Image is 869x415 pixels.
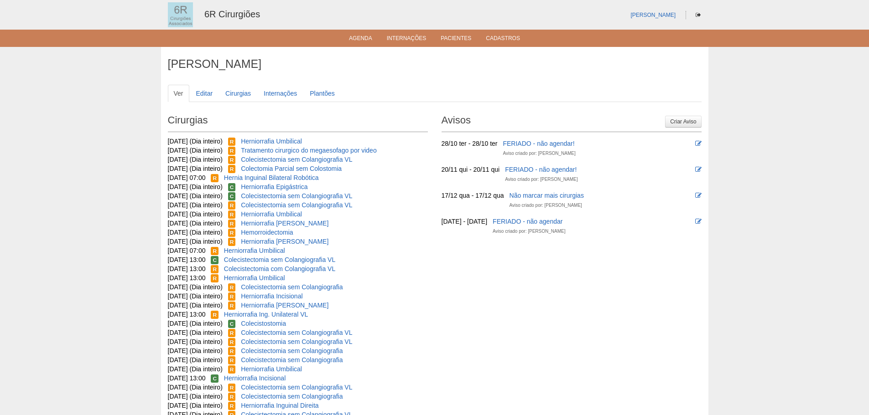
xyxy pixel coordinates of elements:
[228,283,236,292] span: Reservada
[168,238,223,245] span: [DATE] (Dia inteiro)
[168,58,702,70] h1: [PERSON_NAME]
[168,183,223,190] span: [DATE] (Dia inteiro)
[228,138,236,146] span: Reservada
[241,138,302,145] a: Herniorrafia Umbilical
[168,201,223,209] span: [DATE] (Dia inteiro)
[228,156,236,164] span: Reservada
[442,139,498,148] div: 28/10 ter - 28/10 ter
[168,283,223,291] span: [DATE] (Dia inteiro)
[695,192,702,199] i: Editar
[211,256,219,264] span: Confirmada
[228,229,236,237] span: Reservada
[228,210,236,219] span: Reservada
[168,338,223,345] span: [DATE] (Dia inteiro)
[168,402,223,409] span: [DATE] (Dia inteiro)
[190,85,219,102] a: Editar
[228,384,236,392] span: Reservada
[241,165,342,172] a: Colectomia Parcial sem Colostomia
[241,238,328,245] a: Herniorrafia [PERSON_NAME]
[228,302,236,310] span: Reservada
[211,311,219,319] span: Reservada
[224,265,335,272] a: Colecistectomia com Colangiografia VL
[168,320,223,327] span: [DATE] (Dia inteiro)
[241,356,343,364] a: Colecistectomia sem Colangiografia
[241,229,293,236] a: Hemorroidectomia
[168,302,223,309] span: [DATE] (Dia inteiro)
[630,12,676,18] a: [PERSON_NAME]
[505,166,577,173] a: FERIADO - não agendar!
[204,9,260,19] a: 6R Cirurgiões
[241,365,302,373] a: Herniorrafia Umbilical
[695,140,702,147] i: Editar
[211,247,219,255] span: Reservada
[168,192,223,200] span: [DATE] (Dia inteiro)
[228,292,236,301] span: Reservada
[304,85,340,102] a: Plantões
[168,265,206,272] span: [DATE] 13:00
[168,165,223,172] span: [DATE] (Dia inteiro)
[228,201,236,210] span: Reservada
[211,174,219,182] span: Reservada
[241,220,328,227] a: Herniorrafia [PERSON_NAME]
[228,365,236,374] span: Reservada
[168,147,223,154] span: [DATE] (Dia inteiro)
[442,217,488,226] div: [DATE] - [DATE]
[241,156,352,163] a: Colecistectomia sem Colangiografia VL
[241,192,352,200] a: Colecistectomia sem Colangiografia VL
[228,329,236,337] span: Reservada
[228,147,236,155] span: Reservada
[168,220,223,227] span: [DATE] (Dia inteiro)
[241,292,302,300] a: Herniorrafia Incisional
[224,174,319,181] a: Hernia Inguinal Bilateral Robótica
[486,35,520,44] a: Cadastros
[241,402,318,409] a: Herniorrafia Inguinal Direita
[241,302,328,309] a: Herniorrafia [PERSON_NAME]
[168,384,223,391] span: [DATE] (Dia inteiro)
[211,274,219,282] span: Reservada
[503,149,575,158] div: Aviso criado por: [PERSON_NAME]
[505,175,578,184] div: Aviso criado por: [PERSON_NAME]
[168,210,223,218] span: [DATE] (Dia inteiro)
[168,365,223,373] span: [DATE] (Dia inteiro)
[241,183,307,190] a: Herniorrafia Epigástrica
[241,393,343,400] a: Colecistectomia sem Colangiografia
[241,320,286,327] a: Colecistostomia
[168,274,206,282] span: [DATE] 13:00
[168,156,223,163] span: [DATE] (Dia inteiro)
[241,329,352,336] a: Colecistectomia sem Colangiografia VL
[228,402,236,410] span: Reservada
[349,35,372,44] a: Agenda
[241,338,352,345] a: Colecistectomia sem Colangiografia VL
[168,292,223,300] span: [DATE] (Dia inteiro)
[258,85,303,102] a: Internações
[224,311,308,318] a: Herniorrafia Ing. Unilateral VL
[168,174,206,181] span: [DATE] 07:00
[211,374,219,383] span: Confirmada
[168,329,223,336] span: [DATE] (Dia inteiro)
[168,393,223,400] span: [DATE] (Dia inteiro)
[228,393,236,401] span: Reservada
[241,384,352,391] a: Colecistectomia sem Colangiografia VL
[442,165,500,174] div: 20/11 qui - 20/11 qui
[442,111,702,132] h2: Avisos
[228,165,236,173] span: Reservada
[493,227,565,236] div: Aviso criado por: [PERSON_NAME]
[441,35,471,44] a: Pacientes
[168,311,206,318] span: [DATE] 13:00
[168,85,189,102] a: Ver
[168,356,223,364] span: [DATE] (Dia inteiro)
[241,347,343,354] a: Colecistectomia sem Colangiografia
[211,265,219,273] span: Reservada
[228,238,236,246] span: Reservada
[695,166,702,173] i: Editar
[168,256,206,263] span: [DATE] 13:00
[241,201,352,209] a: Colecistectomia sem Colangiografia VL
[168,374,206,382] span: [DATE] 13:00
[241,210,302,218] a: Herniorrafia Umbilical
[168,138,223,145] span: [DATE] (Dia inteiro)
[228,220,236,228] span: Reservada
[493,218,562,225] a: FERIADO - não agendar
[168,229,223,236] span: [DATE] (Dia inteiro)
[228,183,236,191] span: Confirmada
[224,374,286,382] a: Herniorrafia Incisional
